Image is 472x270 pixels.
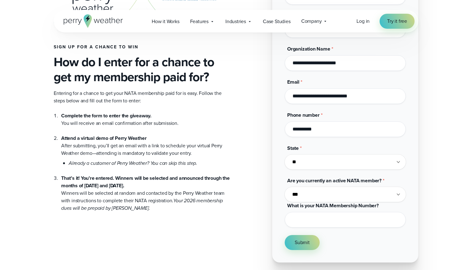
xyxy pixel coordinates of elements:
span: Features [190,18,209,25]
li: You will receive an email confirmation after submission. [61,112,231,127]
li: Winners will be selected at random and contacted by the Perry Weather team with instructions to c... [61,167,231,212]
a: How it Works [146,15,185,28]
em: Already a customer of Perry Weather? You can skip this step. [69,160,197,167]
span: Submit [295,239,310,246]
strong: Attend a virtual demo of Perry Weather [61,135,146,142]
p: Entering for a chance to get your NATA membership paid for is easy. Follow the steps below and fi... [54,90,231,105]
span: How it Works [152,18,179,25]
span: What is your NATA Membership Number? [287,202,379,209]
a: Try it free [380,14,415,29]
span: Try it free [387,17,407,25]
span: Industries [225,18,246,25]
span: Case Studies [263,18,291,25]
li: After submitting, you’ll get an email with a link to schedule your virtual Perry Weather demo—att... [61,127,231,167]
span: Are you currently an active NATA member? [287,177,381,184]
a: Log in [356,17,370,25]
strong: Complete the form to enter the giveaway. [61,112,151,119]
h3: How do I enter for a chance to get my membership paid for? [54,55,231,85]
span: State [287,145,299,152]
h4: Sign up for a chance to win [54,45,231,50]
a: Case Studies [258,15,296,28]
span: Phone number [287,111,320,119]
em: Your 2026 membership dues will be prepaid by [PERSON_NAME]. [61,197,223,212]
span: Email [287,78,299,86]
span: Organization Name [287,45,330,52]
strong: That’s it! You’re entered. Winners will be selected and announced through the months of [DATE] an... [61,174,230,189]
span: Company [301,17,322,25]
button: Submit [285,235,320,250]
